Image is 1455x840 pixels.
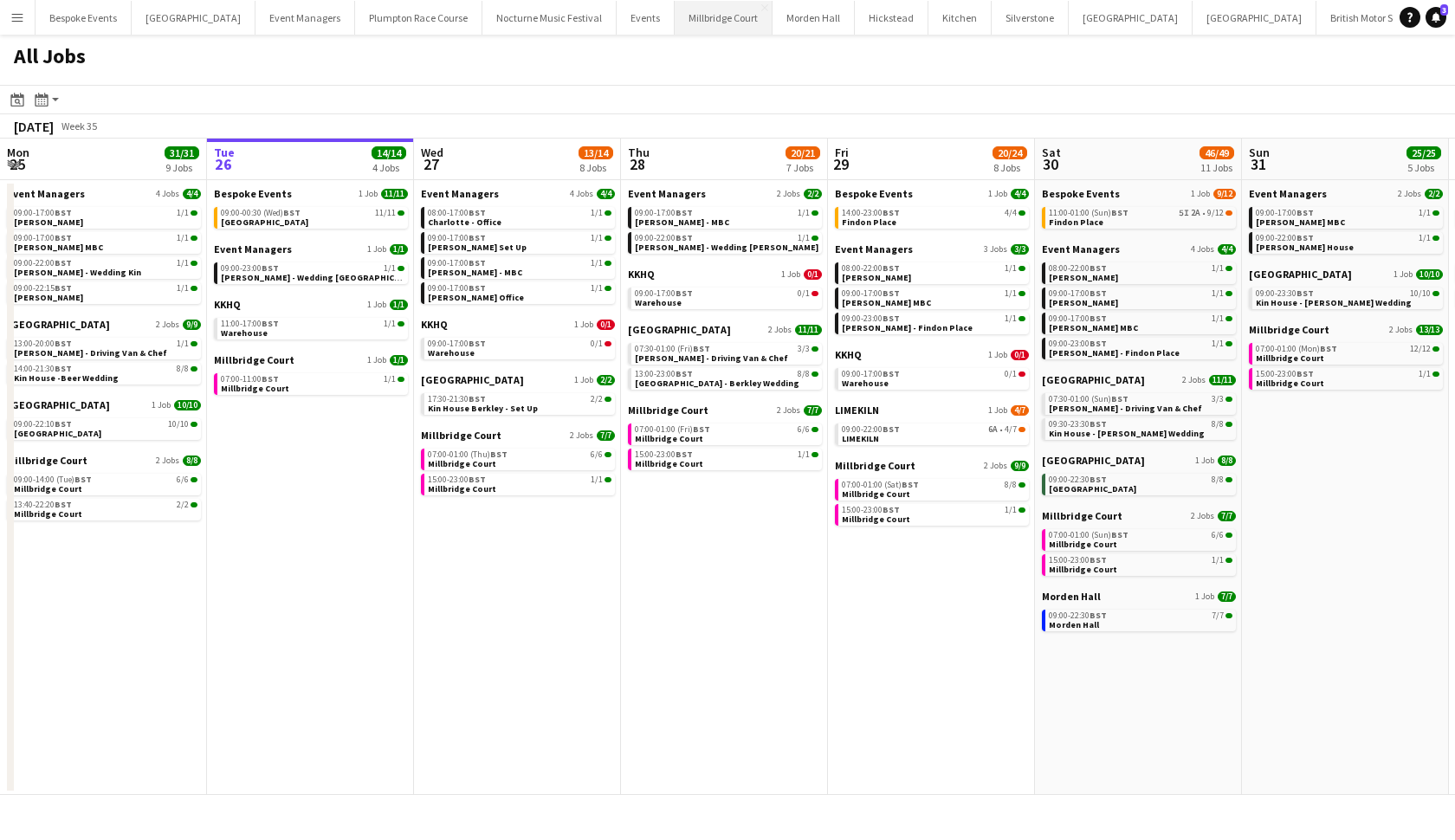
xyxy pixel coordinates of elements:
span: BST [883,368,900,379]
a: 08:00-17:00BST1/1Charlotte - Office [428,207,611,227]
span: 9/12 [1213,189,1236,199]
a: 14:00-23:00BST4/4Findon Place [842,207,1025,227]
a: [GEOGRAPHIC_DATA]1 Job10/10 [1249,268,1443,281]
span: 1/1 [177,234,189,242]
div: [GEOGRAPHIC_DATA]2 Jobs11/1107:30-01:00 (Fri)BST3/3[PERSON_NAME] - Driving Van & Chef13:00-23:00B... [628,323,822,404]
span: Gina - Findon Place [842,322,973,333]
span: BST [55,232,72,243]
span: 9/12 [1207,209,1224,217]
span: 2/2 [804,189,822,199]
div: Event Managers3 Jobs3/308:00-22:00BST1/1[PERSON_NAME]09:00-17:00BST1/1[PERSON_NAME] MBC09:00-23:0... [835,242,1029,348]
span: BST [55,363,72,374]
span: Millbridge Court [1256,352,1324,364]
a: 09:00-23:00BST1/1[PERSON_NAME] - Findon Place [1049,338,1232,358]
span: BST [55,257,72,268]
span: 2 Jobs [1398,189,1421,199]
a: Millbridge Court1 Job1/1 [214,353,408,366]
span: 1/1 [1005,289,1017,298]
a: Bespoke Events1 Job4/4 [835,187,1029,200]
span: 1/1 [1419,209,1431,217]
span: 14:00-23:00 [842,209,900,217]
span: 09:00-17:00 [635,209,693,217]
span: BST [262,373,279,384]
a: 09:00-22:00BST1/1[PERSON_NAME] - Wedding [PERSON_NAME] [635,232,818,252]
button: Bespoke Events [36,1,132,35]
a: 08:00-22:00BST1/1[PERSON_NAME] [1049,262,1232,282]
span: Millbridge Court [221,383,289,394]
span: Kin House [421,373,524,386]
span: 09:00-17:00 [842,370,900,378]
span: Event Managers [628,187,706,200]
span: 2 Jobs [1389,325,1413,335]
a: 09:00-17:00BST1/1[PERSON_NAME] Office [428,282,611,302]
span: 1/1 [390,355,408,365]
span: 3 Jobs [984,244,1007,255]
span: BST [283,207,301,218]
span: 09:00-23:30 [1256,289,1314,298]
span: 1 Job [367,244,386,255]
span: BST [1090,288,1107,299]
span: 07:00-01:00 (Mon) [1256,345,1337,353]
span: BST [262,262,279,274]
span: 13:00-20:00 [14,339,72,348]
span: 1 Job [988,350,1007,360]
span: 1/1 [390,244,408,255]
div: [GEOGRAPHIC_DATA]2 Jobs11/1107:30-01:00 (Sun)BST3/3[PERSON_NAME] - Driving Van & Chef09:30-23:30B... [1042,373,1236,454]
button: [GEOGRAPHIC_DATA] [1193,1,1316,35]
span: 1/1 [1212,289,1224,298]
span: 1/1 [384,320,396,328]
span: 09:00-23:00 [221,264,279,273]
button: Events [617,1,675,35]
span: Findon Place [1049,216,1103,228]
span: 4/4 [597,189,615,199]
span: Harvey Kin - Driving Van & Chef [14,347,167,359]
span: 3/3 [798,345,810,353]
span: BST [469,282,486,294]
a: [GEOGRAPHIC_DATA]2 Jobs11/11 [628,323,822,336]
span: 1/1 [384,264,396,273]
span: 1/1 [177,284,189,293]
a: 09:00-17:00BST1/1[PERSON_NAME] MBC [1256,207,1439,227]
span: 5I [1179,209,1189,217]
span: 1/1 [177,339,189,348]
a: Event Managers4 Jobs4/4 [421,187,615,200]
span: BST [676,232,693,243]
span: 11/11 [375,209,396,217]
div: Event Managers4 Jobs4/409:00-17:00BST1/1[PERSON_NAME]09:00-17:00BST1/1[PERSON_NAME] MBC09:00-22:0... [7,187,201,318]
span: 4/4 [183,189,201,199]
a: [GEOGRAPHIC_DATA]2 Jobs9/9 [7,318,201,331]
span: 1 Job [988,189,1007,199]
a: 08:00-22:00BST1/1[PERSON_NAME] [842,262,1025,282]
span: 4/4 [1011,189,1029,199]
span: Magda - Kin [1049,297,1118,308]
span: BST [1090,313,1107,324]
a: 09:00-17:00BST1/1[PERSON_NAME] MBC [842,288,1025,307]
a: 11:00-01:00 (Sun)BST5I2A•9/12Findon Place [1049,207,1232,227]
span: BST [55,338,72,349]
span: BST [1090,338,1107,349]
span: 09:00-17:00 [428,234,486,242]
span: 1/1 [591,284,603,293]
span: 4 Jobs [156,189,179,199]
span: 2/2 [1425,189,1443,199]
span: 09:00-22:15 [14,284,72,293]
button: Plumpton Race Course [355,1,482,35]
span: 1 Job [1191,189,1210,199]
div: • [1049,209,1232,217]
div: Event Managers1 Job1/109:00-23:00BST1/1[PERSON_NAME] - Wedding [GEOGRAPHIC_DATA] [214,242,408,298]
a: 13:00-23:00BST8/8[GEOGRAPHIC_DATA] - Berkley Wedding [635,368,818,388]
a: Millbridge Court2 Jobs13/13 [1249,323,1443,336]
span: Molly MBC [14,242,103,253]
span: BST [676,368,693,379]
span: Event Managers [1042,242,1120,255]
span: 2 Jobs [1182,375,1206,385]
div: Event Managers4 Jobs4/408:00-22:00BST1/1[PERSON_NAME]09:00-17:00BST1/1[PERSON_NAME]09:00-17:00BST... [1042,242,1236,373]
span: 2 Jobs [156,320,179,330]
span: Gina - Kin House [1256,242,1354,253]
span: 1 Job [1394,269,1413,280]
span: BST [469,207,486,218]
div: Bespoke Events1 Job9/1211:00-01:00 (Sun)BST5I2A•9/12Findon Place [1042,187,1236,242]
span: 11/11 [381,189,408,199]
a: 09:00-23:00BST1/1[PERSON_NAME] - Wedding [GEOGRAPHIC_DATA] [221,262,404,282]
span: Millbridge Court [214,353,294,366]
